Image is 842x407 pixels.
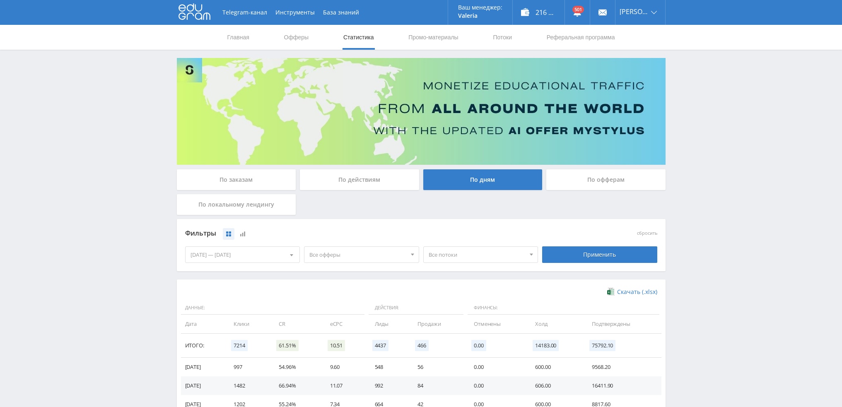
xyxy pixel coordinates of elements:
[546,169,666,190] div: По офферам
[177,169,296,190] div: По заказам
[185,227,538,240] div: Фильтры
[409,315,466,333] td: Продажи
[309,247,406,263] span: Все офферы
[471,340,486,351] span: 0.00
[589,340,615,351] span: 75792.10
[322,376,367,395] td: 11.07
[458,12,502,19] p: Valeria
[343,25,375,50] a: Статистика
[620,8,649,15] span: [PERSON_NAME]
[186,247,300,263] div: [DATE] — [DATE]
[492,25,513,50] a: Потоки
[466,358,527,376] td: 0.00
[466,376,527,395] td: 0.00
[584,358,661,376] td: 9568.20
[408,25,459,50] a: Промо-материалы
[584,376,661,395] td: 16411.90
[423,169,543,190] div: По дням
[527,358,584,376] td: 600.00
[367,376,410,395] td: 992
[227,25,250,50] a: Главная
[270,376,321,395] td: 66.94%
[607,288,657,296] a: Скачать (.xlsx)
[372,340,388,351] span: 4437
[584,315,661,333] td: Подтверждены
[533,340,559,351] span: 14183.00
[637,231,657,236] button: сбросить
[225,315,270,333] td: Клики
[225,358,270,376] td: 997
[617,289,657,295] span: Скачать (.xlsx)
[607,287,614,296] img: xlsx
[177,58,666,165] img: Banner
[458,4,502,11] p: Ваш менеджер:
[468,301,659,315] span: Финансы:
[181,315,226,333] td: Дата
[181,334,226,358] td: Итого:
[181,358,226,376] td: [DATE]
[527,315,584,333] td: Холд
[429,247,526,263] span: Все потоки
[270,358,321,376] td: 54.96%
[225,376,270,395] td: 1482
[369,301,464,315] span: Действия:
[546,25,616,50] a: Реферальная программа
[270,315,321,333] td: CR
[300,169,419,190] div: По действиям
[231,340,247,351] span: 7214
[409,358,466,376] td: 56
[415,340,429,351] span: 466
[328,340,345,351] span: 10.51
[322,358,367,376] td: 9.60
[181,301,364,315] span: Данные:
[542,246,657,263] div: Применить
[367,315,410,333] td: Лиды
[181,376,226,395] td: [DATE]
[177,194,296,215] div: По локальному лендингу
[367,358,410,376] td: 548
[322,315,367,333] td: eCPC
[527,376,584,395] td: 606.00
[276,340,298,351] span: 61.51%
[466,315,527,333] td: Отменены
[283,25,310,50] a: Офферы
[409,376,466,395] td: 84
